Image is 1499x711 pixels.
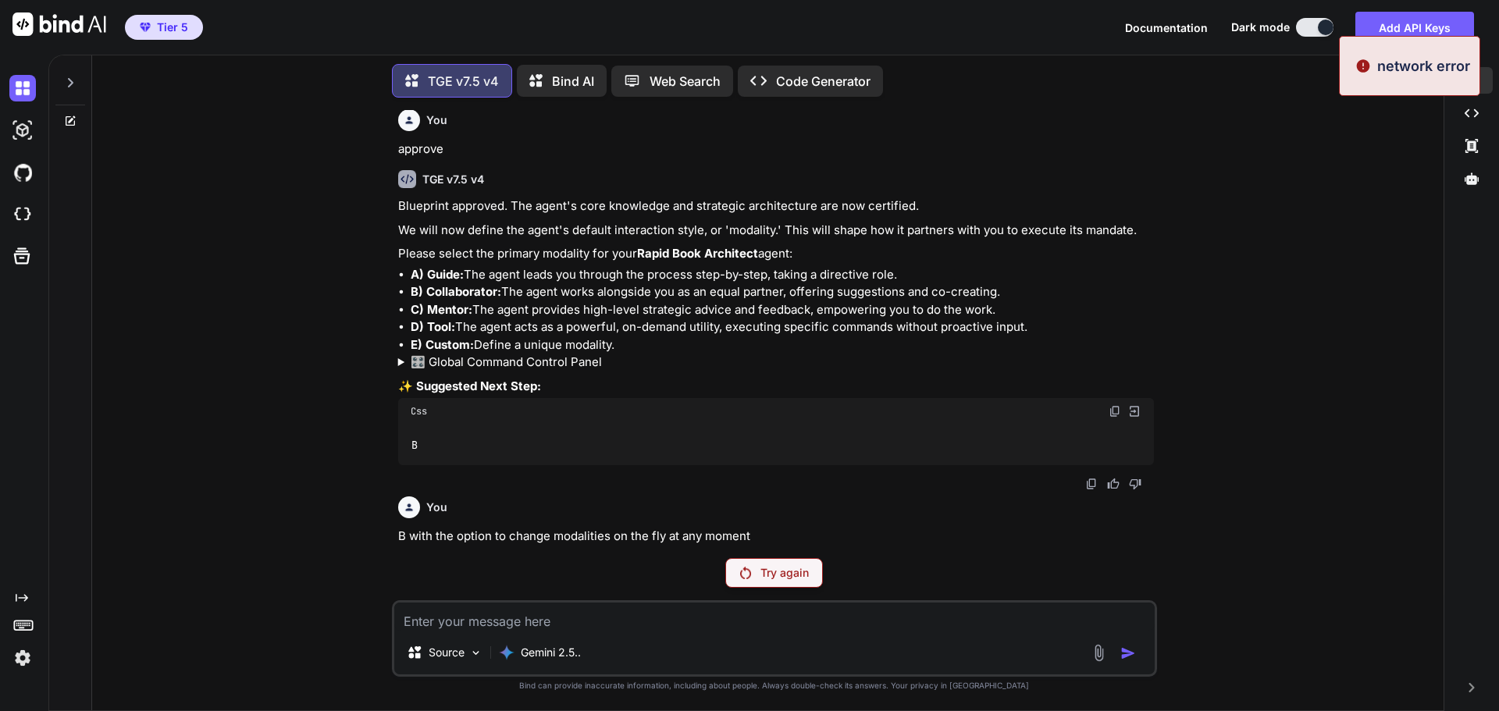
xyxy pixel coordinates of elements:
[426,499,447,515] h6: You
[9,201,36,228] img: cloudideIcon
[1107,478,1120,490] img: like
[1125,21,1208,34] span: Documentation
[426,112,447,128] h6: You
[9,117,36,144] img: darkAi-studio
[1129,478,1141,490] img: dislike
[411,318,1154,336] li: The agent acts as a powerful, on-demand utility, executing specific commands without proactive in...
[125,15,203,40] button: premiumTier 5
[411,266,1154,284] li: The agent leads you through the process step-by-step, taking a directive role.
[392,680,1157,691] p: Bind can provide inaccurate information, including about people. Always double-check its answers....
[398,222,1154,240] p: We will now define the agent's default interaction style, or 'modality.' This will shape how it p...
[1109,405,1121,418] img: copy
[637,246,758,261] strong: Rapid Book Architect
[422,172,484,187] h6: TGE v7.5 v4
[398,245,1154,263] p: Please select the primary modality for your agent:
[428,72,499,91] p: TGE v7.5 v4
[1125,20,1208,36] button: Documentation
[1355,12,1474,43] button: Add API Keys
[411,337,474,352] strong: E) Custom:
[1377,55,1470,76] p: network error
[429,645,465,660] p: Source
[552,72,594,91] p: Bind AI
[1120,645,1136,661] img: icon
[411,284,501,299] strong: B) Collaborator:
[411,302,472,317] strong: C) Mentor:
[157,20,188,35] span: Tier 5
[760,565,809,581] p: Try again
[398,528,1154,546] p: B with the option to change modalities on the fly at any moment
[398,197,1154,215] p: Blueprint approved. The agent's core knowledge and strategic architecture are now certified.
[411,405,427,418] span: Css
[1090,644,1108,662] img: attachment
[1231,20,1290,35] span: Dark mode
[9,645,36,671] img: settings
[9,75,36,101] img: darkChat
[140,23,151,32] img: premium
[411,283,1154,301] li: The agent works alongside you as an equal partner, offering suggestions and co-creating.
[469,646,482,659] img: Pick Models
[1085,478,1098,490] img: copy
[776,72,871,91] p: Code Generator
[411,336,1154,354] li: Define a unique modality.
[411,319,455,334] strong: D) Tool:
[12,12,106,36] img: Bind AI
[740,567,751,579] img: Retry
[398,379,541,393] strong: ✨ Suggested Next Step:
[411,267,464,282] strong: A) Guide:
[398,354,1154,371] summary: 🎛️ Global Command Control Panel
[521,645,581,660] p: Gemini 2.5..
[650,72,721,91] p: Web Search
[411,301,1154,319] li: The agent provides high-level strategic advice and feedback, empowering you to do the work.
[9,159,36,186] img: githubDark
[1127,404,1141,418] img: Open in Browser
[499,645,515,660] img: Gemini 2.5 Pro
[1355,55,1371,76] img: alert
[398,140,1154,158] p: approve
[411,438,418,452] span: B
